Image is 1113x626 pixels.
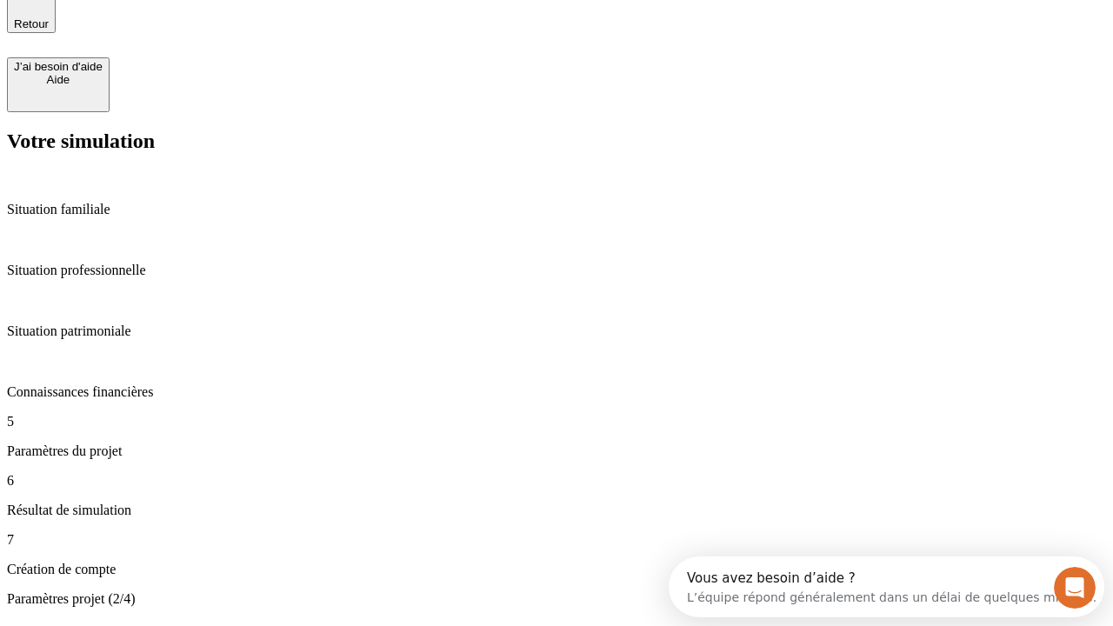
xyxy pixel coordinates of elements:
p: Création de compte [7,562,1106,577]
iframe: Intercom live chat discovery launcher [669,556,1104,617]
p: Situation familiale [7,202,1106,217]
span: Retour [14,17,49,30]
div: Aide [14,73,103,86]
p: 7 [7,532,1106,548]
div: Ouvrir le Messenger Intercom [7,7,479,55]
div: J’ai besoin d'aide [14,60,103,73]
p: 6 [7,473,1106,489]
p: Résultat de simulation [7,503,1106,518]
p: Paramètres du projet [7,443,1106,459]
div: Vous avez besoin d’aide ? [18,15,428,29]
p: Paramètres projet (2/4) [7,591,1106,607]
iframe: Intercom live chat [1054,567,1096,609]
div: L’équipe répond généralement dans un délai de quelques minutes. [18,29,428,47]
button: J’ai besoin d'aideAide [7,57,110,112]
p: Situation patrimoniale [7,323,1106,339]
p: 5 [7,414,1106,430]
p: Connaissances financières [7,384,1106,400]
p: Situation professionnelle [7,263,1106,278]
h2: Votre simulation [7,130,1106,153]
